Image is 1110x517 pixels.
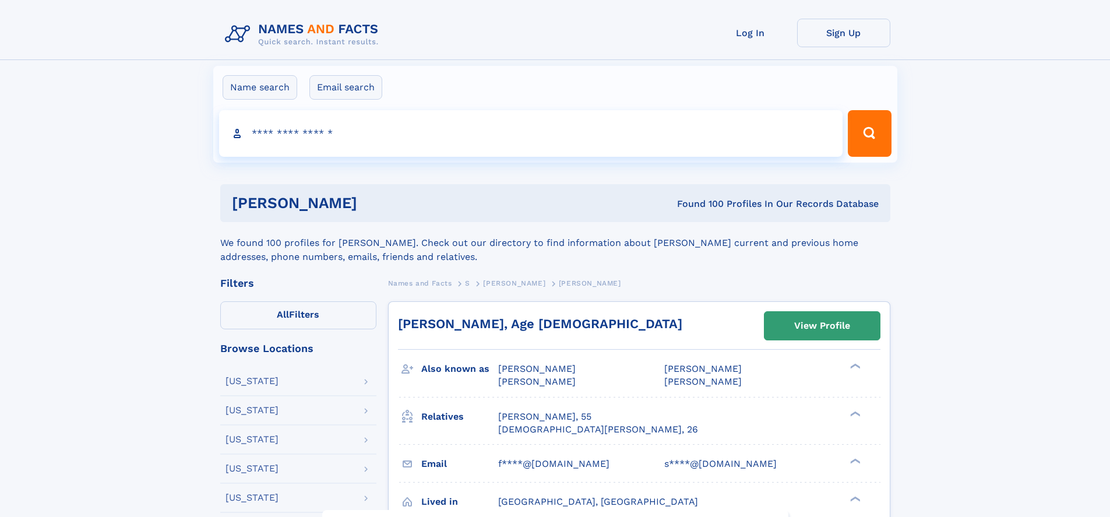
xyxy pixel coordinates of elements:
a: [PERSON_NAME] [483,276,545,290]
a: [PERSON_NAME], 55 [498,410,591,423]
img: Logo Names and Facts [220,19,388,50]
span: [PERSON_NAME] [664,376,742,387]
div: [US_STATE] [225,464,279,473]
h3: Also known as [421,359,498,379]
div: Browse Locations [220,343,376,354]
div: [US_STATE] [225,435,279,444]
span: All [277,309,289,320]
h1: [PERSON_NAME] [232,196,517,210]
span: [PERSON_NAME] [559,279,621,287]
div: [US_STATE] [225,493,279,502]
div: Filters [220,278,376,289]
div: ❯ [847,457,861,465]
span: [PERSON_NAME] [498,376,576,387]
div: ❯ [847,410,861,417]
label: Email search [309,75,382,100]
h3: Email [421,454,498,474]
a: Sign Up [797,19,890,47]
h3: Lived in [421,492,498,512]
div: ❯ [847,495,861,502]
span: [PERSON_NAME] [498,363,576,374]
div: ❯ [847,363,861,370]
div: View Profile [794,312,850,339]
a: S [465,276,470,290]
a: Names and Facts [388,276,452,290]
span: [PERSON_NAME] [483,279,545,287]
label: Filters [220,301,376,329]
div: [US_STATE] [225,406,279,415]
a: [DEMOGRAPHIC_DATA][PERSON_NAME], 26 [498,423,698,436]
span: [GEOGRAPHIC_DATA], [GEOGRAPHIC_DATA] [498,496,698,507]
a: View Profile [764,312,880,340]
input: search input [219,110,843,157]
label: Name search [223,75,297,100]
div: We found 100 profiles for [PERSON_NAME]. Check out our directory to find information about [PERSO... [220,222,890,264]
span: [PERSON_NAME] [664,363,742,374]
a: [PERSON_NAME], Age [DEMOGRAPHIC_DATA] [398,316,682,331]
div: [US_STATE] [225,377,279,386]
div: Found 100 Profiles In Our Records Database [517,198,879,210]
a: Log In [704,19,797,47]
span: S [465,279,470,287]
button: Search Button [848,110,891,157]
h3: Relatives [421,407,498,427]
